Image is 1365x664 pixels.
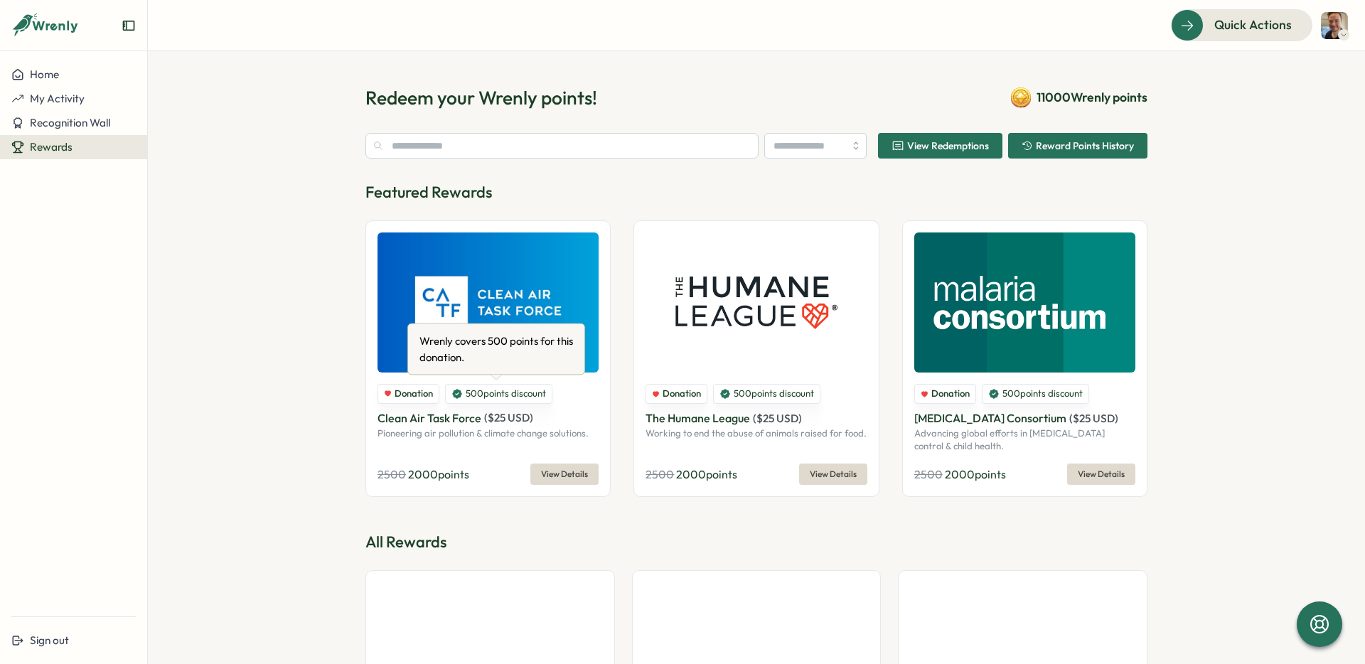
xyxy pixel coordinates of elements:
[753,412,802,425] span: ( $ 25 USD )
[417,330,576,369] div: Wrenly covers 500 points for this donation.
[646,467,674,481] span: 2500
[982,384,1089,404] div: 500 points discount
[395,387,433,400] span: Donation
[1036,141,1134,151] span: Reward Points History
[907,141,989,151] span: View Redemptions
[646,409,750,427] p: The Humane League
[30,633,69,647] span: Sign out
[541,464,588,484] span: View Details
[30,68,59,81] span: Home
[676,467,737,481] span: 2000 points
[713,384,820,404] div: 500 points discount
[914,409,1066,427] p: [MEDICAL_DATA] Consortium
[365,85,597,110] h1: Redeem your Wrenly points!
[365,181,1147,203] p: Featured Rewards
[484,411,533,424] span: ( $ 25 USD )
[1037,88,1147,107] span: 11000 Wrenly points
[914,427,1135,452] p: Advancing global efforts in [MEDICAL_DATA] control & child health.
[530,464,599,485] button: View Details
[663,387,701,400] span: Donation
[799,464,867,485] button: View Details
[408,467,469,481] span: 2000 points
[810,464,857,484] span: View Details
[30,116,110,129] span: Recognition Wall
[378,467,406,481] span: 2500
[378,427,599,440] p: Pioneering air pollution & climate change solutions.
[1171,9,1312,41] button: Quick Actions
[445,384,552,404] div: 500 points discount
[945,467,1006,481] span: 2000 points
[646,232,867,373] img: The Humane League
[914,467,943,481] span: 2500
[646,427,867,440] p: Working to end the abuse of animals raised for food.
[931,387,970,400] span: Donation
[30,92,85,105] span: My Activity
[878,133,1002,159] button: View Redemptions
[378,409,481,427] p: Clean Air Task Force
[1321,12,1348,39] img: Chris Waddell
[1069,412,1118,425] span: ( $ 25 USD )
[30,140,73,154] span: Rewards
[1008,133,1147,159] button: Reward Points History
[365,531,1147,553] p: All Rewards
[914,232,1135,373] img: Malaria Consortium
[1067,464,1135,485] button: View Details
[378,232,599,373] img: Clean Air Task Force
[1214,16,1292,34] span: Quick Actions
[1078,464,1125,484] span: View Details
[122,18,136,33] button: Expand sidebar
